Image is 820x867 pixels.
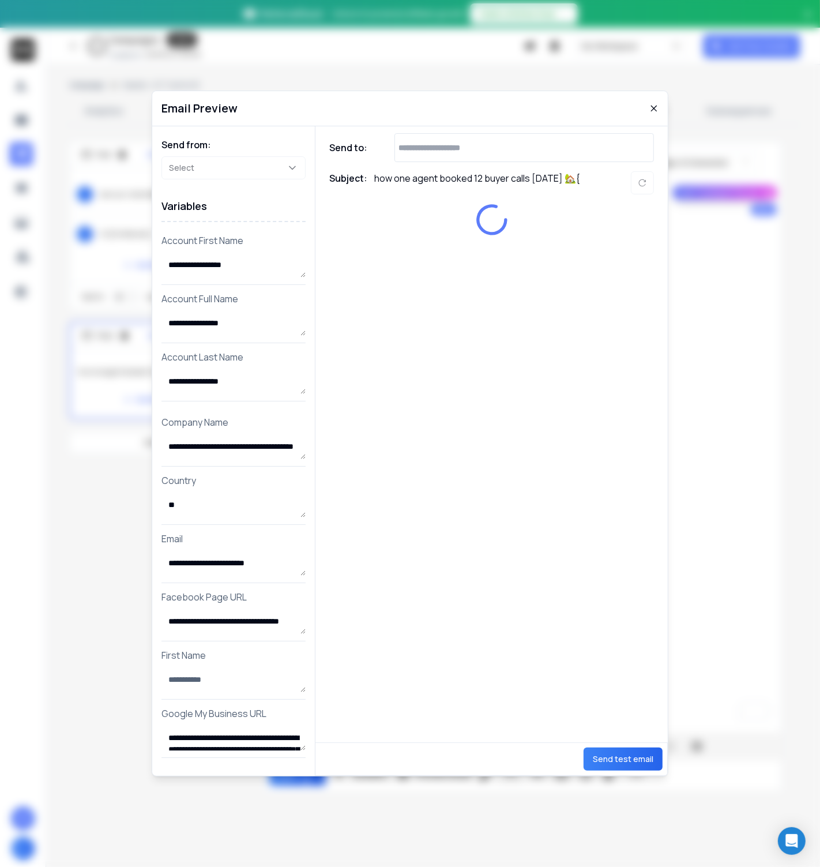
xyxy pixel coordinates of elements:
p: Google My Business URL [161,707,306,720]
h1: Variables [161,191,306,222]
p: Account Full Name [161,292,306,306]
h1: Send to: [329,141,375,155]
p: Company Name [161,415,306,429]
p: Account First Name [161,234,306,247]
p: Country [161,474,306,487]
h1: Send from: [161,138,306,152]
button: Send test email [584,748,663,771]
h1: Email Preview [161,100,238,117]
p: Email [161,532,306,546]
h1: Subject: [329,171,367,194]
p: Account Last Name [161,350,306,364]
p: First Name [161,648,306,662]
div: Open Intercom Messenger [778,827,806,855]
p: how one agent booked 12 buyer calls [DATE] 🏡{ [374,171,580,194]
p: Facebook Page URL [161,590,306,604]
